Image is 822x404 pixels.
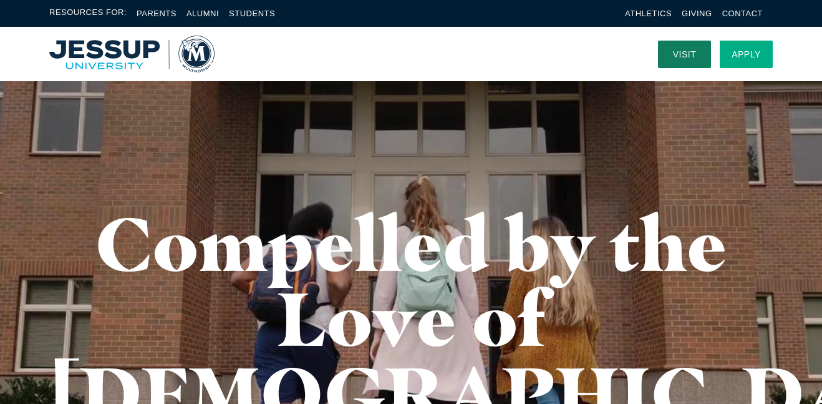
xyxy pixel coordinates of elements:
a: Contact [722,9,763,18]
a: Giving [682,9,712,18]
a: Athletics [625,9,672,18]
a: Visit [658,41,711,68]
a: Apply [720,41,773,68]
img: Multnomah University Logo [49,36,215,72]
span: Resources For: [49,6,127,21]
a: Home [49,36,215,72]
a: Alumni [186,9,219,18]
a: Students [229,9,275,18]
a: Parents [137,9,176,18]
